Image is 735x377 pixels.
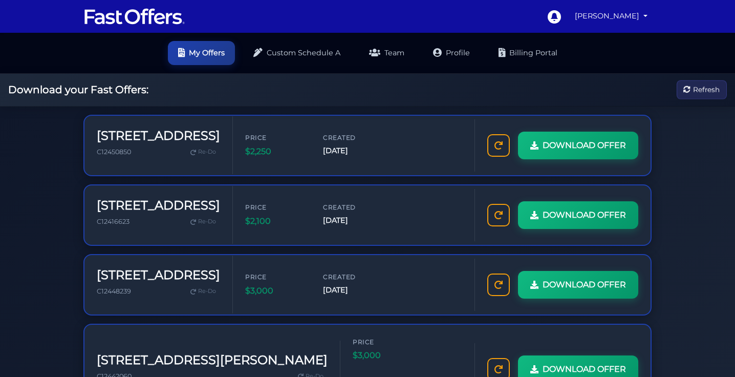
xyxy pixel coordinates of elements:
span: Price [245,133,307,142]
a: DOWNLOAD OFFER [518,132,638,159]
a: My Offers [168,41,235,65]
h3: [STREET_ADDRESS] [97,129,220,143]
span: C12450850 [97,148,131,156]
span: Price [245,202,307,212]
span: $3,000 [353,349,414,362]
span: $2,100 [245,215,307,228]
h3: [STREET_ADDRESS] [97,268,220,283]
span: Created [323,272,384,282]
span: DOWNLOAD OFFER [543,363,626,376]
a: Team [359,41,415,65]
span: Price [245,272,307,282]
span: Re-Do [198,287,216,296]
span: Price [353,337,414,347]
span: Refresh [693,84,720,95]
span: $2,250 [245,145,307,158]
a: Re-Do [186,145,220,159]
button: Refresh [677,80,727,99]
span: DOWNLOAD OFFER [543,208,626,222]
span: Re-Do [198,148,216,157]
h3: [STREET_ADDRESS] [97,198,220,213]
span: Re-Do [198,217,216,226]
span: C12416623 [97,218,129,225]
a: Re-Do [186,285,220,298]
a: Custom Schedule A [243,41,351,65]
span: [DATE] [323,145,384,157]
a: Re-Do [186,215,220,228]
span: C12448239 [97,287,131,295]
span: DOWNLOAD OFFER [543,139,626,152]
a: DOWNLOAD OFFER [518,271,638,299]
h3: [STREET_ADDRESS][PERSON_NAME] [97,353,328,368]
span: DOWNLOAD OFFER [543,278,626,291]
span: [DATE] [323,215,384,226]
span: Created [323,133,384,142]
span: Created [323,202,384,212]
a: [PERSON_NAME] [571,6,652,26]
span: $3,000 [245,284,307,298]
a: Profile [423,41,480,65]
a: DOWNLOAD OFFER [518,201,638,229]
a: Billing Portal [488,41,568,65]
span: [DATE] [323,284,384,296]
h2: Download your Fast Offers: [8,83,148,96]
